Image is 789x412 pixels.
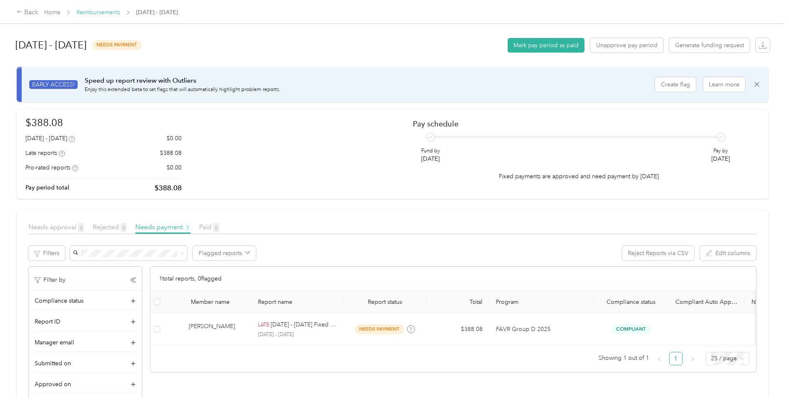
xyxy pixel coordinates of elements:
[185,223,190,232] span: 1
[669,38,750,53] button: Generate funding request
[213,223,219,232] span: 0
[421,147,440,155] p: Fund by
[78,223,84,232] span: 0
[92,40,142,50] span: needs payment
[489,291,594,313] th: Program
[29,80,78,89] span: EARLY ACCESS!
[35,317,61,326] span: Report ID
[355,324,404,334] span: needs payment
[121,223,126,232] span: 0
[703,77,745,92] button: Learn more
[25,183,69,192] p: Pay period total
[150,267,756,291] div: 1 total reports, 0 flagged
[711,147,730,155] p: Pay by
[652,352,666,365] li: Previous Page
[690,356,695,361] span: right
[199,223,219,231] span: Paid
[28,246,65,260] button: Filters
[191,298,245,306] div: Member name
[706,352,749,365] div: Page Size
[35,359,71,368] span: Submitted on
[612,324,650,334] span: Compliant
[35,276,66,284] p: Filter by
[167,163,182,172] p: $0.00
[427,313,489,345] td: $388.08
[686,352,699,365] li: Next Page
[413,119,745,128] h2: Pay schedule
[93,223,126,231] span: Rejected
[489,313,594,345] td: FAVR Group D 2025
[421,154,440,163] p: [DATE]
[590,38,663,53] button: Unapprove pay period
[85,86,280,94] p: Enjoy this extended beta to set flags that will automatically highlight problem reports.
[258,321,269,329] p: LATE
[135,223,190,231] span: Needs payment
[350,298,420,306] span: Report status
[700,246,756,260] button: Edit columns
[44,9,61,16] a: Home
[25,115,182,130] h1: $388.08
[193,246,256,260] button: Flagged reports
[271,320,336,329] p: [DATE] - [DATE] Fixed Payment
[711,352,744,365] span: 25 / page
[35,380,71,389] span: Approved on
[433,298,483,306] div: Total
[160,149,182,157] p: $388.08
[136,8,178,17] span: [DATE] - [DATE]
[508,38,584,53] button: Mark pay period as paid
[499,172,659,181] p: Fixed payments are approved and need payment by [DATE]
[496,325,587,334] p: FAVR Group D 2025
[686,352,699,365] button: right
[28,223,84,231] span: Needs approval
[655,77,696,92] button: Create flag
[154,183,182,193] p: $388.08
[711,154,730,163] p: [DATE]
[85,76,280,86] p: Speed up report review with Outliers
[675,41,744,50] span: Generate funding request
[25,149,65,157] div: Late reports
[15,35,86,55] h1: [DATE] - [DATE]
[167,134,182,143] p: $0.00
[251,291,343,313] th: Report name
[25,134,75,143] div: [DATE] - [DATE]
[164,291,251,313] th: Member name
[675,298,738,306] p: Compliant Auto Approve
[35,338,74,347] span: Manager email
[622,246,694,260] button: Reject Reports via CSV
[25,163,78,172] div: Pro-rated reports
[258,331,336,339] p: [DATE] - [DATE]
[76,9,120,16] a: Reimbursements
[599,352,649,364] span: Showing 1 out of 1
[600,298,662,306] span: Compliance status
[35,296,83,305] span: Compliance status
[670,352,682,365] a: 1
[17,8,38,18] div: Back
[652,352,666,365] button: left
[657,356,662,361] span: left
[189,322,245,336] div: [PERSON_NAME]
[742,365,789,412] iframe: Everlance-gr Chat Button Frame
